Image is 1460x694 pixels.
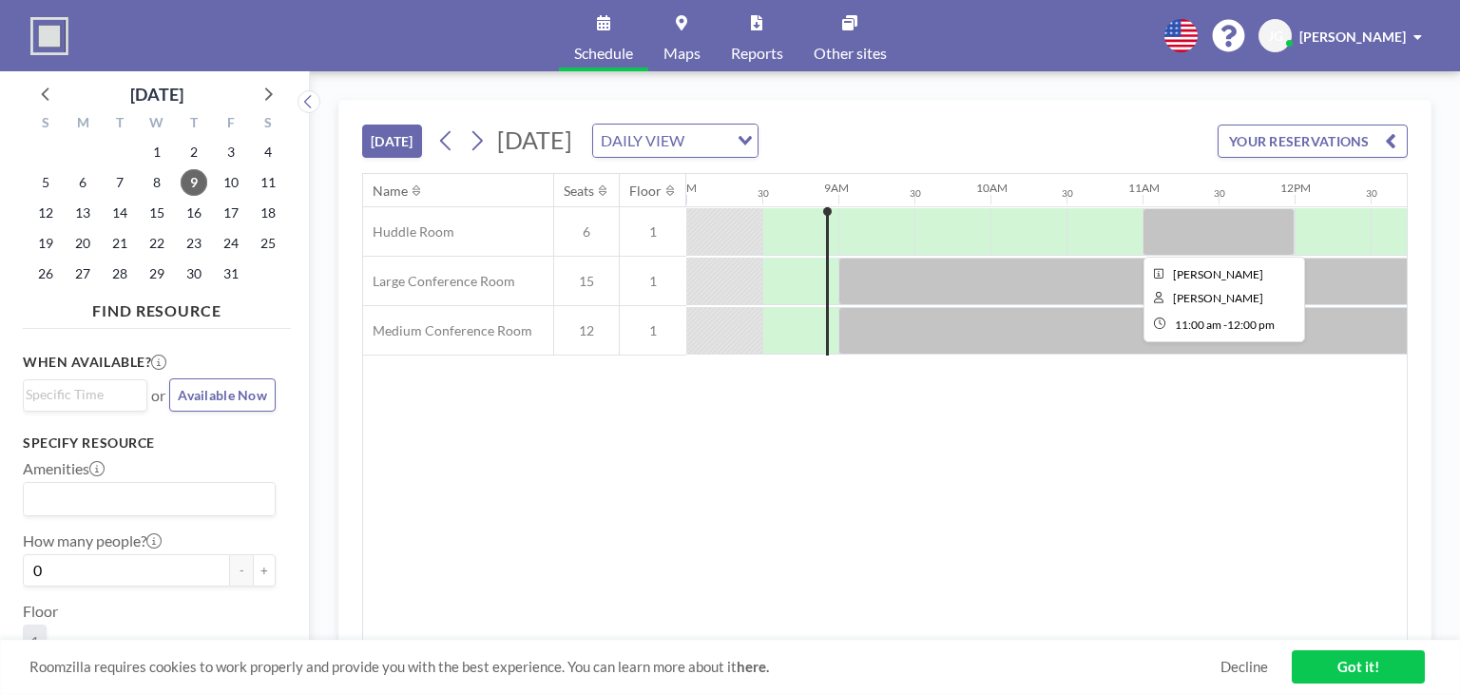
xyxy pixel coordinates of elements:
span: Thursday, October 30, 2025 [181,260,207,287]
div: T [175,112,212,137]
span: 6 [554,223,619,241]
span: Monday, October 13, 2025 [69,200,96,226]
span: Maps [663,46,701,61]
div: 10AM [976,181,1008,195]
span: 12:00 PM [1227,318,1275,332]
input: Search for option [26,384,136,405]
span: Tuesday, October 21, 2025 [106,230,133,257]
span: Huddle Room [363,223,454,241]
span: 1 [620,322,686,339]
span: 1 [30,632,39,650]
img: organization-logo [30,17,68,55]
h3: Specify resource [23,434,276,452]
span: Friday, October 31, 2025 [218,260,244,287]
span: 1 [620,273,686,290]
span: Wednesday, October 15, 2025 [144,200,170,226]
span: 15 [554,273,619,290]
span: Wednesday, October 29, 2025 [144,260,170,287]
label: Floor [23,602,58,621]
span: JG [1268,28,1283,45]
a: Got it! [1292,650,1425,684]
label: Amenities [23,459,105,478]
div: M [65,112,102,137]
span: Wednesday, October 8, 2025 [144,169,170,196]
span: Sam Crutchfield [1173,267,1263,281]
span: Friday, October 17, 2025 [218,200,244,226]
div: T [102,112,139,137]
div: Name [373,183,408,200]
span: Saturday, October 4, 2025 [255,139,281,165]
button: Available Now [169,378,276,412]
span: Saturday, October 11, 2025 [255,169,281,196]
div: 12PM [1280,181,1311,195]
span: Friday, October 24, 2025 [218,230,244,257]
span: or [151,386,165,405]
span: - [1223,318,1227,332]
span: Bryan Polk [1173,291,1263,305]
span: 12 [554,322,619,339]
div: 30 [910,187,921,200]
span: 1 [620,223,686,241]
span: Thursday, October 9, 2025 [181,169,207,196]
span: Friday, October 3, 2025 [218,139,244,165]
span: Wednesday, October 22, 2025 [144,230,170,257]
div: F [212,112,249,137]
span: Thursday, October 23, 2025 [181,230,207,257]
div: Search for option [24,380,146,409]
span: Friday, October 10, 2025 [218,169,244,196]
span: Large Conference Room [363,273,515,290]
div: S [28,112,65,137]
span: Sunday, October 12, 2025 [32,200,59,226]
span: Tuesday, October 28, 2025 [106,260,133,287]
button: YOUR RESERVATIONS [1218,125,1408,158]
div: Search for option [593,125,758,157]
span: [PERSON_NAME] [1299,29,1406,45]
div: 30 [1062,187,1073,200]
div: Seats [564,183,594,200]
span: Saturday, October 25, 2025 [255,230,281,257]
span: Monday, October 20, 2025 [69,230,96,257]
span: Sunday, October 26, 2025 [32,260,59,287]
div: 9AM [824,181,849,195]
span: DAILY VIEW [597,128,688,153]
span: Reports [731,46,783,61]
div: [DATE] [130,81,183,107]
a: Decline [1220,658,1268,676]
span: Schedule [574,46,633,61]
div: Search for option [24,483,275,515]
h4: FIND RESOURCE [23,294,291,320]
span: [DATE] [497,125,572,154]
div: 11AM [1128,181,1160,195]
div: 30 [1214,187,1225,200]
span: Other sites [814,46,887,61]
span: Sunday, October 19, 2025 [32,230,59,257]
span: Monday, October 27, 2025 [69,260,96,287]
div: 30 [1366,187,1377,200]
span: Thursday, October 16, 2025 [181,200,207,226]
div: W [139,112,176,137]
a: here. [737,658,769,675]
input: Search for option [26,487,264,511]
span: Thursday, October 2, 2025 [181,139,207,165]
span: Available Now [178,387,267,403]
span: Tuesday, October 7, 2025 [106,169,133,196]
div: Floor [629,183,662,200]
span: Wednesday, October 1, 2025 [144,139,170,165]
label: How many people? [23,531,162,550]
span: Saturday, October 18, 2025 [255,200,281,226]
button: + [253,554,276,587]
span: Tuesday, October 14, 2025 [106,200,133,226]
button: - [230,554,253,587]
span: Roomzilla requires cookies to work properly and provide you with the best experience. You can lea... [29,658,1220,676]
span: Monday, October 6, 2025 [69,169,96,196]
div: 30 [758,187,769,200]
input: Search for option [690,128,726,153]
button: [DATE] [362,125,422,158]
span: 11:00 AM [1175,318,1221,332]
span: Sunday, October 5, 2025 [32,169,59,196]
div: S [249,112,286,137]
span: Medium Conference Room [363,322,532,339]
